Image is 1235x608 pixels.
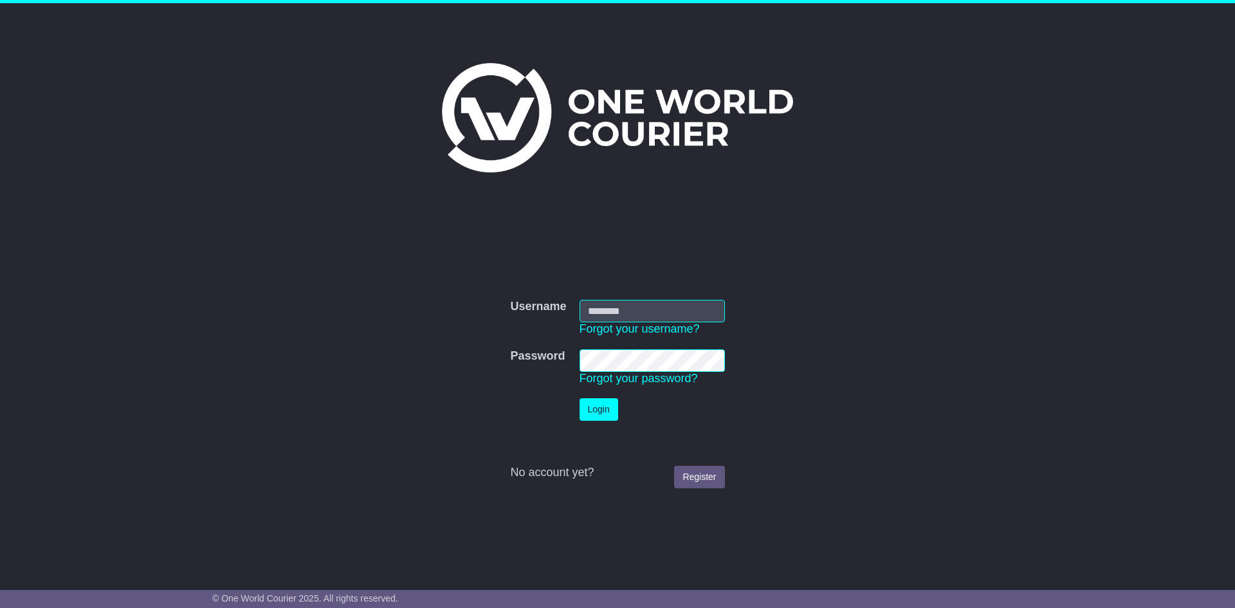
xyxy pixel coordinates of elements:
button: Login [580,398,618,421]
a: Forgot your password? [580,372,698,385]
label: Username [510,300,566,314]
span: © One World Courier 2025. All rights reserved. [212,593,398,603]
a: Register [674,466,724,488]
div: No account yet? [510,466,724,480]
label: Password [510,349,565,364]
img: One World [442,63,793,172]
a: Forgot your username? [580,322,700,335]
